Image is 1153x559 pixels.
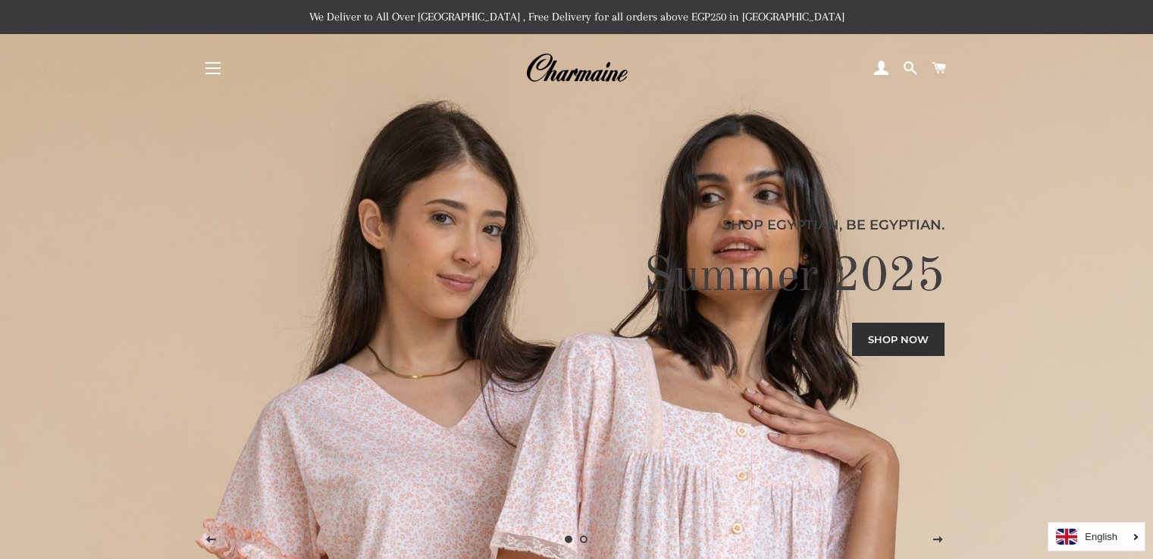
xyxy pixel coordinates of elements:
[562,532,577,547] a: Slide 1, current
[1056,529,1137,545] a: English
[1085,532,1117,542] i: English
[208,247,945,308] h2: Summer 2025
[919,521,957,559] button: Next slide
[525,52,628,85] img: Charmaine Egypt
[192,521,230,559] button: Previous slide
[577,532,592,547] a: Load slide 2
[852,323,945,356] a: Shop now
[208,214,945,236] p: Shop Egyptian, Be Egyptian.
